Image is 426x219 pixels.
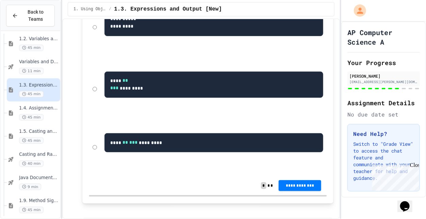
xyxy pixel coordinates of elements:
[73,6,106,12] span: 1. Using Objects and Methods
[6,5,55,27] button: Back to Teams
[353,130,414,138] h3: Need Help?
[19,129,59,135] span: 1.5. Casting and Ranges of Values
[347,28,420,47] h1: AP Computer Science A
[19,45,44,51] span: 45 min
[3,3,47,43] div: Chat with us now!Close
[19,207,44,213] span: 45 min
[347,3,368,18] div: My Account
[353,141,414,182] p: Switch to "Grade View" to access the chat feature and communicate with your teacher for help and ...
[109,6,111,12] span: /
[397,192,419,212] iframe: chat widget
[22,9,49,23] span: Back to Teams
[19,137,44,144] span: 45 min
[349,79,418,84] div: [EMAIL_ADDRESS][PERSON_NAME][DOMAIN_NAME]
[19,160,44,167] span: 40 min
[19,198,59,204] span: 1.9. Method Signatures
[19,184,41,190] span: 9 min
[347,98,420,108] h2: Assignment Details
[19,91,44,97] span: 45 min
[19,114,44,121] span: 45 min
[347,58,420,67] h2: Your Progress
[19,59,59,65] span: Variables and Data Types - Quiz
[19,82,59,88] span: 1.3. Expressions and Output [New]
[19,152,59,158] span: Casting and Ranges of variables - Quiz
[19,175,59,181] span: Java Documentation with Comments - Topic 1.8
[114,5,222,13] span: 1.3. Expressions and Output [New]
[370,162,419,191] iframe: chat widget
[19,68,44,74] span: 11 min
[19,106,59,111] span: 1.4. Assignment and Input
[347,110,420,119] div: No due date set
[349,73,418,79] div: [PERSON_NAME]
[19,36,59,42] span: 1.2. Variables and Data Types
